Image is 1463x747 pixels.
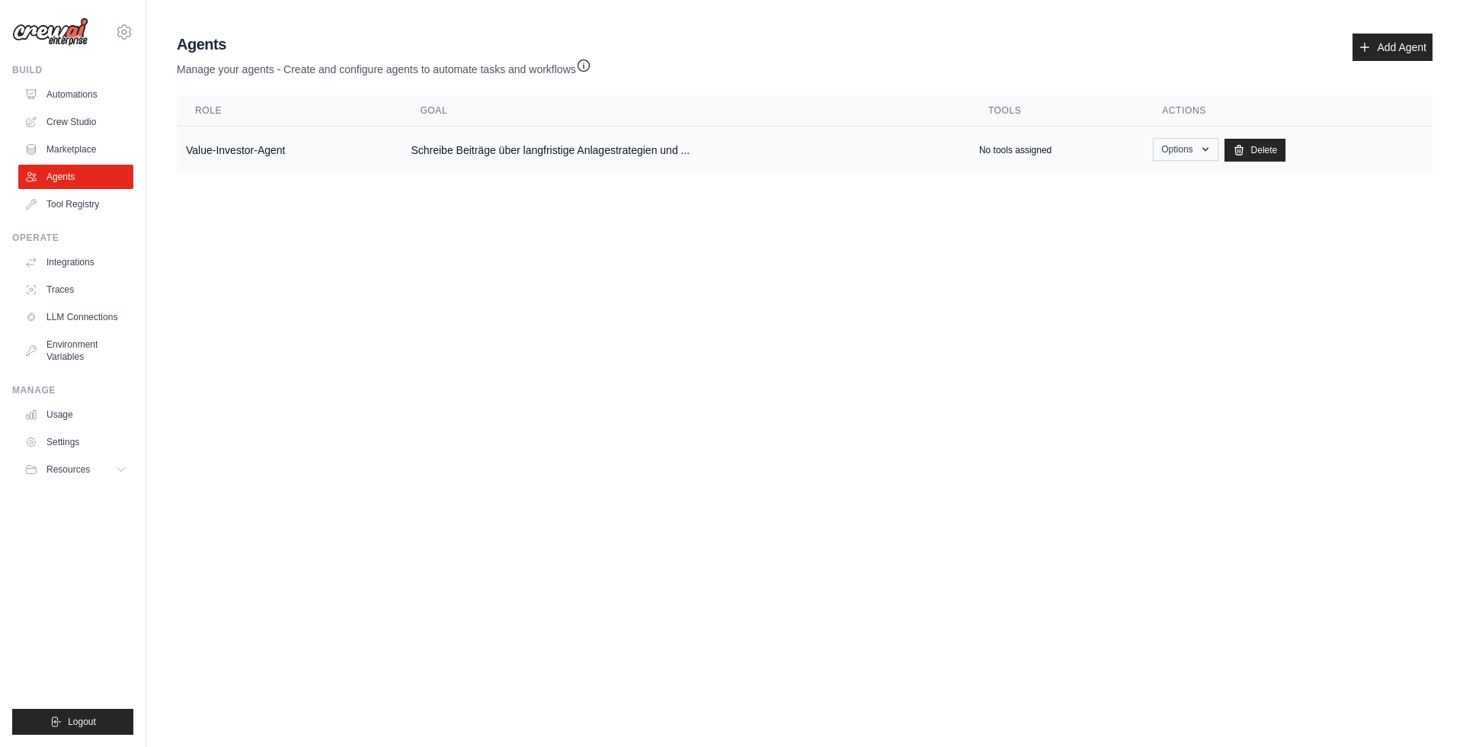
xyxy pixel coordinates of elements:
span: Resources [46,463,90,476]
span: Logout [68,716,96,728]
a: Environment Variables [18,332,133,369]
td: Value-Investor-Agent [177,127,402,175]
a: Settings [18,430,133,454]
a: Integrations [18,250,133,274]
th: Role [177,95,402,127]
th: Goal [402,95,969,127]
a: Usage [18,402,133,427]
a: Delete [1225,139,1286,162]
th: Actions [1144,95,1433,127]
div: Build [12,64,133,76]
img: Logo [12,18,88,46]
div: Manage [12,384,133,396]
p: Manage your agents - Create and configure agents to automate tasks and workflows [177,55,591,77]
button: Logout [12,709,133,735]
a: Automations [18,82,133,107]
a: Agents [18,165,133,189]
td: Schreibe Beiträge über langfristige Anlagestrategien und ... [402,127,969,175]
a: Add Agent [1353,34,1433,61]
a: Marketplace [18,137,133,162]
button: Options [1153,138,1218,161]
h2: Agents [177,34,591,55]
a: Tool Registry [18,192,133,216]
div: Operate [12,232,133,244]
th: Tools [970,95,1144,127]
a: LLM Connections [18,305,133,329]
a: Traces [18,277,133,302]
p: No tools assigned [979,144,1052,156]
a: Crew Studio [18,110,133,134]
button: Resources [18,457,133,482]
